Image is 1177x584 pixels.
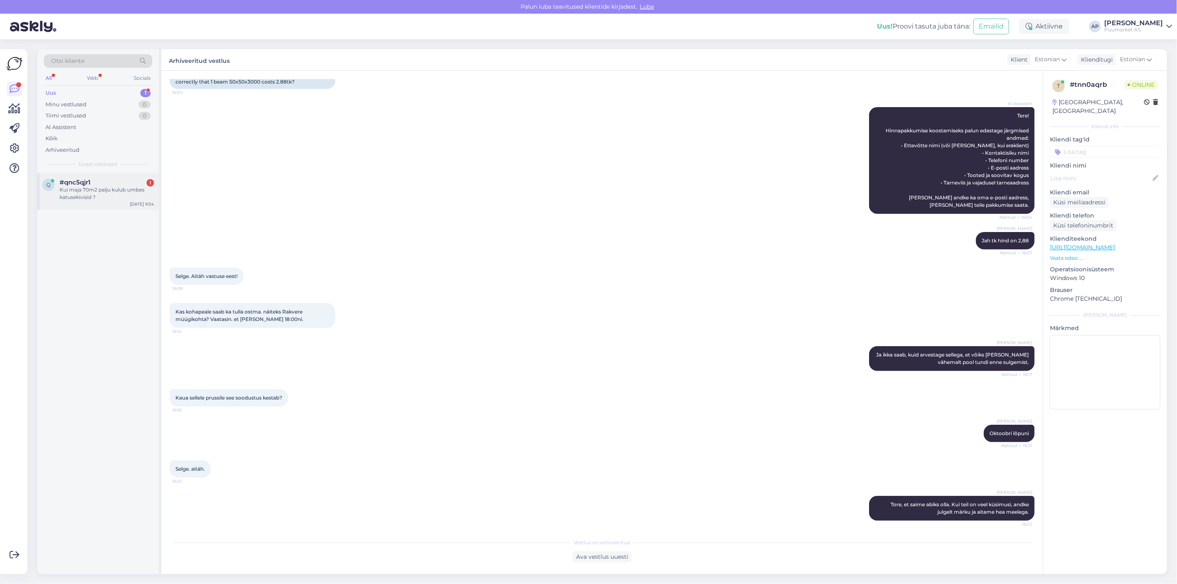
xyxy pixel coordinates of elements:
div: Puumarket AS [1104,26,1163,33]
span: 16:09 [172,285,203,292]
span: 16:18 [172,407,203,413]
span: Nähtud ✓ 16:04 [999,214,1032,220]
p: Klienditeekond [1050,235,1160,243]
div: [PERSON_NAME] [1104,20,1163,26]
span: #qnc5qjr1 [60,179,91,186]
span: Ja ikka saab, kuid arvestage sellega, et võiks [PERSON_NAME] vähemalt pool tundi enne sulgemist. [876,352,1030,365]
p: Märkmed [1050,324,1160,333]
span: Estonian [1120,55,1145,64]
img: Askly Logo [7,56,22,72]
span: Kas kohapeale saab ka tulla ostma. näiteks Rakvere müügikohta? Vaatasin. et [PERSON_NAME] 18:00ni. [175,309,304,322]
div: [DATE] 9:34 [130,201,154,207]
span: q [46,182,50,188]
span: Kaua sellele prussile see soodustus kestab? [175,395,282,401]
span: Uued vestlused [79,160,118,168]
p: Vaata edasi ... [1050,254,1160,262]
span: [PERSON_NAME] [997,418,1032,424]
a: [PERSON_NAME]Puumarket AS [1104,20,1172,33]
span: Otsi kliente [51,57,84,65]
div: Arhiveeritud [46,146,79,154]
span: Nähtud ✓ 16:07 [1000,250,1032,256]
button: Emailid [973,19,1009,34]
div: # tnn0aqrb [1070,80,1124,90]
div: Uus [46,89,56,97]
b: Uus! [877,22,893,30]
p: Chrome [TECHNICAL_ID] [1050,294,1160,303]
span: 16:04 [172,89,203,96]
div: 0 [139,101,151,109]
div: All [44,73,53,84]
span: 16:22 [1001,521,1032,527]
span: 16:22 [172,478,203,484]
p: Operatsioonisüsteem [1050,265,1160,274]
span: Oktoobri lõpuni [990,430,1029,436]
p: Kliendi nimi [1050,161,1160,170]
div: 0 [139,112,151,120]
div: Web [86,73,100,84]
div: AP [1089,21,1101,32]
span: Nähtud ✓ 16:17 [1001,371,1032,378]
span: AI Assistent [1001,101,1032,107]
div: AI Assistent [46,123,76,132]
p: Brauser [1050,286,1160,294]
div: Socials [132,73,152,84]
div: Tiimi vestlused [46,112,86,120]
span: [PERSON_NAME] [997,225,1032,232]
label: Arhiveeritud vestlus [169,54,230,65]
span: [PERSON_NAME] [997,489,1032,495]
div: Küsi telefoninumbrit [1050,220,1117,231]
span: [PERSON_NAME] [997,340,1032,346]
div: [PERSON_NAME] [1050,311,1160,319]
span: t [1057,83,1060,89]
span: Jah tk hind on 2,88 [982,237,1029,244]
div: Aktiivne [1019,19,1069,34]
p: Kliendi email [1050,188,1160,197]
span: Nähtud ✓ 16:21 [1001,443,1032,449]
div: Minu vestlused [46,101,86,109]
div: 1 [147,179,154,187]
span: Online [1124,80,1158,89]
span: Tore, et saime abiks olla. Kui teil on veel küsimusi, andke julgelt märku ja aitame hea meelega. [891,501,1030,515]
span: Selge. aitäh. [175,466,205,472]
div: Ava vestlus uuesti [573,551,632,562]
a: [URL][DOMAIN_NAME] [1050,244,1115,251]
div: [GEOGRAPHIC_DATA], [GEOGRAPHIC_DATA] [1052,98,1144,115]
span: 16:14 [172,328,203,335]
div: 1 [140,89,151,97]
div: Kui maja 70m2 palju kulub umbes katusekivisid ? [60,186,154,201]
input: Lisa tag [1050,146,1160,158]
p: Windows 10 [1050,274,1160,282]
div: Küsi meiliaadressi [1050,197,1109,208]
div: Proovi tasuta juba täna: [877,22,970,31]
span: Selge. Aitäh vastuse eest! [175,273,238,279]
div: Kliendi info [1050,123,1160,130]
span: Luba [637,3,656,10]
div: Klienditugi [1078,55,1113,64]
p: Kliendi tag'id [1050,135,1160,144]
span: Vestlus on arhiveeritud [574,539,631,546]
div: Kõik [46,134,58,143]
span: Estonian [1035,55,1060,64]
p: Kliendi telefon [1050,211,1160,220]
input: Lisa nimi [1050,174,1151,183]
div: Klient [1007,55,1028,64]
